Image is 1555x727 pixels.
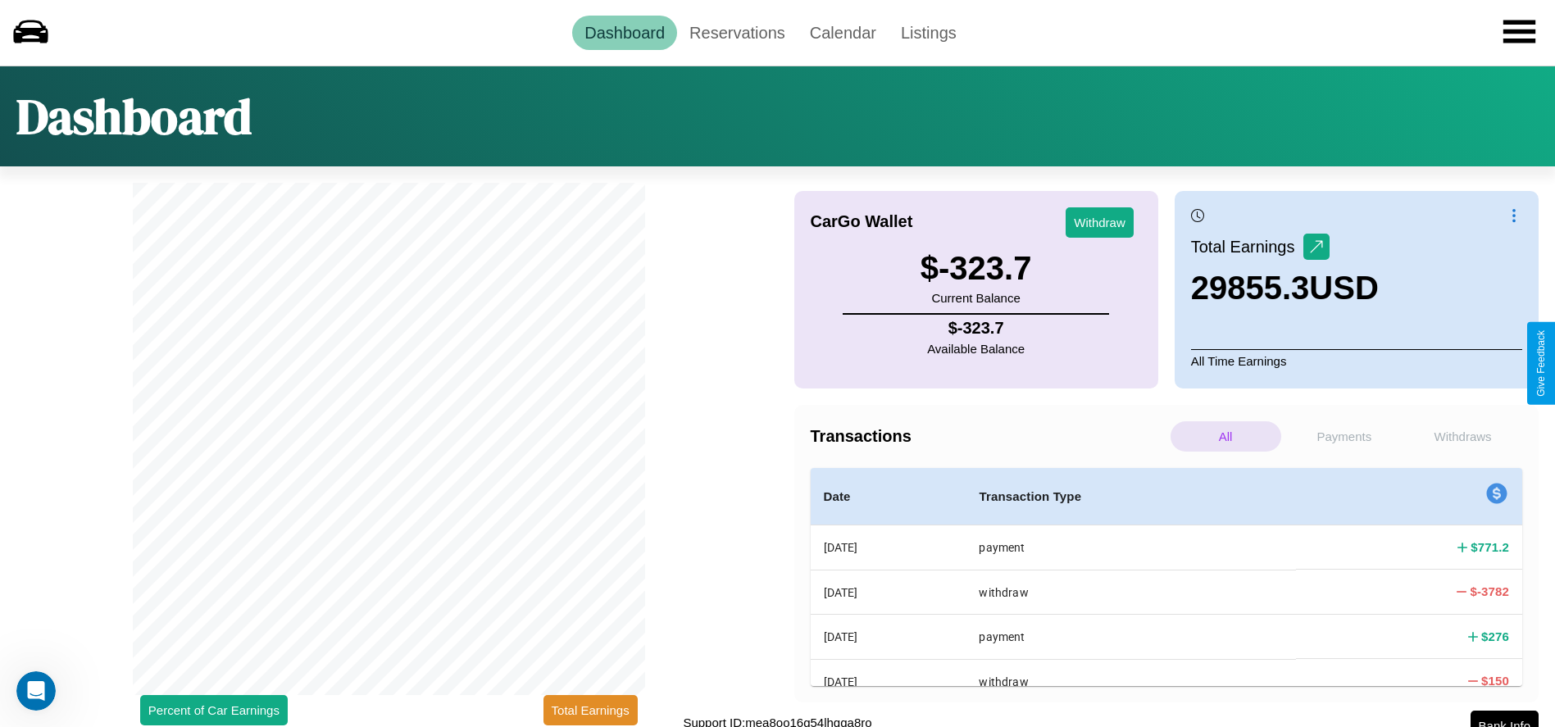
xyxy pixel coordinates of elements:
th: [DATE] [811,570,966,614]
p: Current Balance [921,287,1032,309]
th: withdraw [966,659,1296,703]
p: All Time Earnings [1191,349,1522,372]
h4: Transactions [811,427,1166,446]
h3: 29855.3 USD [1191,270,1379,307]
h4: Transaction Type [979,487,1283,507]
h4: $ 276 [1481,628,1509,645]
iframe: Intercom live chat [16,671,56,711]
h4: $ -323.7 [927,319,1025,338]
p: All [1171,421,1281,452]
h4: Date [824,487,953,507]
a: Calendar [798,16,889,50]
h4: $ -3782 [1470,583,1509,600]
div: Give Feedback [1535,330,1547,397]
h3: $ -323.7 [921,250,1032,287]
p: Total Earnings [1191,232,1303,261]
a: Dashboard [572,16,677,50]
h4: $ 150 [1481,672,1509,689]
p: Available Balance [927,338,1025,360]
p: Payments [1289,421,1400,452]
th: withdraw [966,570,1296,614]
h4: $ 771.2 [1471,538,1509,556]
p: Withdraws [1407,421,1518,452]
h1: Dashboard [16,83,252,150]
button: Percent of Car Earnings [140,695,288,725]
a: Reservations [677,16,798,50]
th: [DATE] [811,659,966,703]
button: Withdraw [1066,207,1134,238]
button: Total Earnings [543,695,638,725]
a: Listings [889,16,969,50]
th: [DATE] [811,615,966,659]
h4: CarGo Wallet [811,212,913,231]
th: [DATE] [811,525,966,570]
th: payment [966,615,1296,659]
th: payment [966,525,1296,570]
